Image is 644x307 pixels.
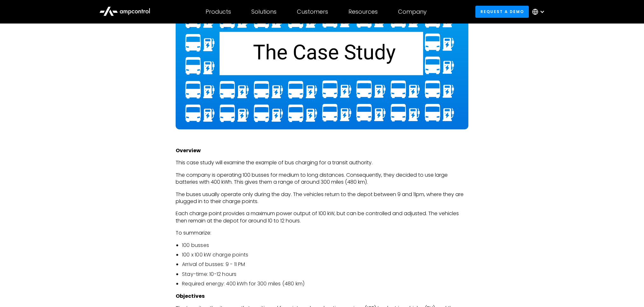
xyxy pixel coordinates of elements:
p: The buses usually operate only during the day. The vehicles return to the depot between 9 and 11p... [176,191,468,205]
div: Customers [297,8,328,15]
li: Required energy: 400 kWh for 300 miles (480 km) [182,280,468,287]
p: The company is operating 100 busses for medium to long distances. Consequently, they decided to u... [176,172,468,186]
div: Resources [348,8,378,15]
div: Solutions [251,8,276,15]
p: To summarize: [176,229,468,236]
div: Products [206,8,231,15]
p: Each charge point provides a maximum power output of 100 kW, but can be controlled and adjusted. ... [176,210,468,224]
li: 100 x 100 kW charge points [182,251,468,258]
li: 100 busses [182,242,468,249]
li: Stay-time: 10-12 hours [182,271,468,278]
div: Company [398,8,427,15]
strong: Overview [176,147,201,154]
strong: Objectives [176,292,205,300]
li: Arrival of busses: 9 - 11 PM [182,261,468,268]
p: This case study will examine the example of bus charging for a transit authority. [176,159,468,166]
a: Request a demo [475,6,529,17]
